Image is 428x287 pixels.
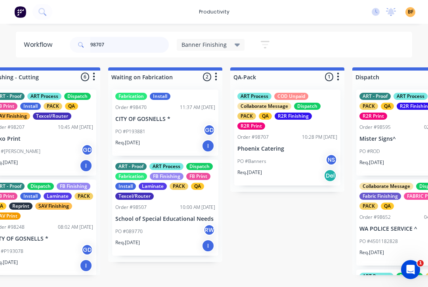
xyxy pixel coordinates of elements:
div: PACK [237,113,256,120]
div: FB Finishing [150,173,183,180]
div: Install [150,93,170,100]
p: Req. [DATE] [359,249,384,256]
div: ART - ProofART ProcessDispatchFabricationFB FinishingFB PrintInstallLaminatePACKQATexcel/RouterOr... [112,160,218,256]
div: I [80,259,92,272]
div: PACK [170,183,188,190]
div: QA [381,203,394,210]
div: GD [81,144,93,156]
div: 10:45 AM [DATE] [58,124,93,131]
div: ART Process [149,163,183,170]
div: Install [20,193,41,200]
div: Dispatch [294,103,321,110]
span: Banner Finishing [182,40,227,49]
div: ART - Proof [359,93,391,100]
div: I [80,159,92,172]
div: Fabrication [115,93,147,100]
div: ART Process [394,93,428,100]
div: ART Process [237,93,271,100]
div: QA [259,113,272,120]
div: ART ProcessCOD UnpaidCollaborate MessageDispatchPACKQAR2R FinishingR2R PrintOrder #9870710:28 PM ... [234,90,340,186]
div: QA [381,103,394,110]
div: R2R Print [359,113,387,120]
div: PACK [44,103,62,110]
p: Req. [DATE] [359,159,384,166]
div: R2R Print [237,122,265,130]
div: PACK [359,203,378,210]
div: PACK [359,103,378,110]
div: Dispatch [64,93,91,100]
span: 1 [417,260,424,266]
img: Factory [14,6,26,18]
input: Search for orders... [90,37,169,53]
div: Dispatch [27,183,54,190]
p: School of Special Educational Needs [115,216,215,222]
div: NS [325,154,337,166]
div: Laminate [44,193,72,200]
div: Del [324,169,336,182]
div: 10:00 AM [DATE] [180,204,215,211]
div: Laminate [139,183,167,190]
div: I [202,140,214,152]
div: ART Process [27,93,61,100]
p: PO #P193881 [115,128,145,135]
p: Phoenix Catering [237,145,337,152]
div: SAV Finishing [35,203,72,210]
div: Collaborate Message [359,183,413,190]
div: GD [81,244,93,256]
div: RW [203,224,215,236]
div: Texcel/Router [33,113,71,120]
div: FabricationInstallOrder #9847011:37 AM [DATE]CITY OF GOSNELLS *PO #P193881GDReq.[DATE]I [112,90,218,156]
div: I [202,239,214,252]
p: PO #4501182828 [359,238,398,245]
div: Workflow [24,40,56,50]
p: CITY OF GOSNELLS * [115,116,215,122]
iframe: Intercom live chat [401,260,420,279]
div: Order #98707 [237,134,269,141]
div: 08:02 AM [DATE] [58,224,93,231]
div: GD [203,124,215,136]
div: 10:28 PM [DATE] [302,134,337,141]
div: productivity [195,6,233,18]
div: FB Finishing [57,183,90,190]
div: Texcel/Router [115,193,154,200]
div: Order #98595 [359,124,391,131]
div: Install [115,183,136,190]
div: Order #98507 [115,204,147,211]
div: Collaborate Message [237,103,291,110]
div: Fabric Finishing [359,193,401,200]
div: Dispatch [186,163,213,170]
div: QA [191,183,204,190]
div: Order #98652 [359,214,391,221]
div: Reprint [9,203,32,210]
div: Fabrication [115,173,147,180]
p: Req. [DATE] [115,239,140,246]
div: FB Print [186,173,210,180]
p: Req. [DATE] [237,169,262,176]
div: Order #98470 [115,104,147,111]
p: PO #Banners [237,158,266,165]
div: 11:37 AM [DATE] [180,104,215,111]
div: QA [65,103,78,110]
span: BF [408,8,413,15]
div: ART Process [359,273,394,280]
p: Req. [DATE] [115,139,140,146]
div: R2R Finishing [275,113,312,120]
div: PACK [75,193,93,200]
div: COD Unpaid [274,93,308,100]
p: PO #ROD [359,148,380,155]
div: ART - Proof [115,163,147,170]
div: Install [20,103,41,110]
p: PO #089770 [115,228,143,235]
